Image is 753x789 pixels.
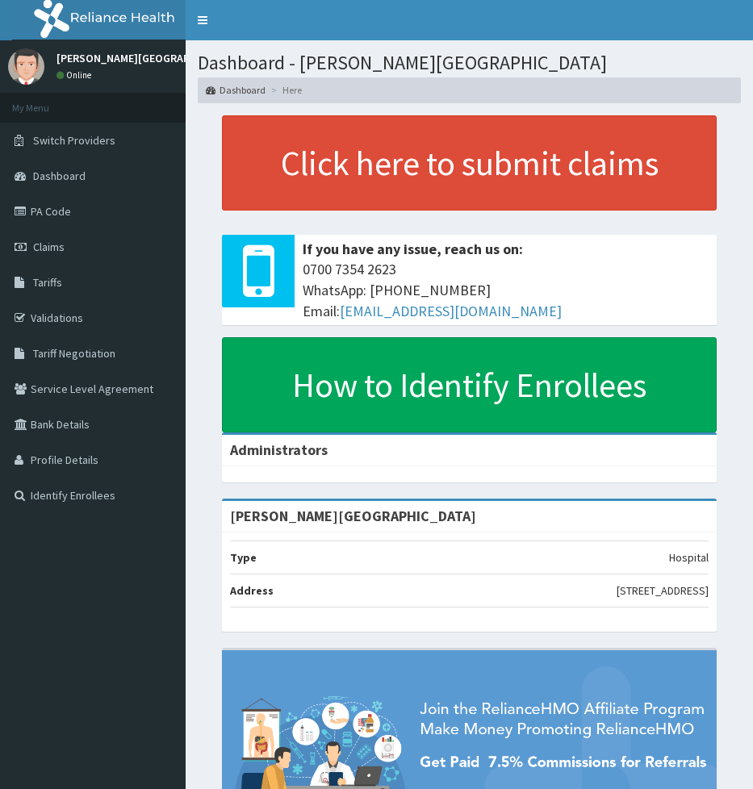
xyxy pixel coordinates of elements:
a: [EMAIL_ADDRESS][DOMAIN_NAME] [340,302,562,320]
a: How to Identify Enrollees [222,337,717,432]
span: Switch Providers [33,133,115,148]
span: 0700 7354 2623 WhatsApp: [PHONE_NUMBER] Email: [303,259,709,321]
span: Tariff Negotiation [33,346,115,361]
p: [PERSON_NAME][GEOGRAPHIC_DATA] [56,52,242,64]
span: Dashboard [33,169,86,183]
b: If you have any issue, reach us on: [303,240,523,258]
b: Administrators [230,440,328,459]
b: Type [230,550,257,565]
span: Claims [33,240,65,254]
b: Address [230,583,274,598]
p: [STREET_ADDRESS] [617,582,709,599]
img: User Image [8,48,44,85]
p: Hospital [669,549,709,566]
span: Tariffs [33,275,62,290]
strong: [PERSON_NAME][GEOGRAPHIC_DATA] [230,507,476,525]
a: Click here to submit claims [222,115,717,211]
li: Here [267,83,302,97]
h1: Dashboard - [PERSON_NAME][GEOGRAPHIC_DATA] [198,52,741,73]
a: Online [56,69,95,81]
a: Dashboard [206,83,266,97]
